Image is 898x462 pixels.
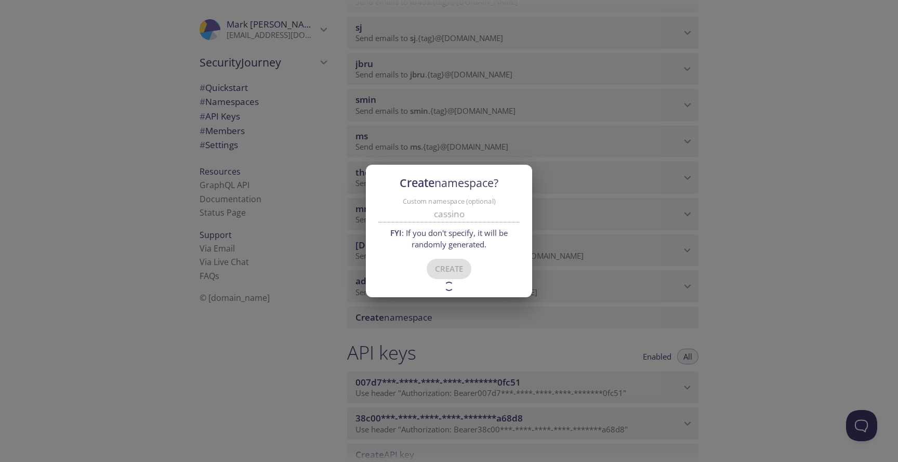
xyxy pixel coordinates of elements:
span: namespace? [434,175,498,190]
span: FYI [390,228,402,238]
input: e.g. acmeinc [378,205,520,222]
span: Create [400,175,498,190]
span: : If you don't specify, it will be randomly generated. [378,228,520,250]
label: Custom namespace (optional) [396,198,502,205]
